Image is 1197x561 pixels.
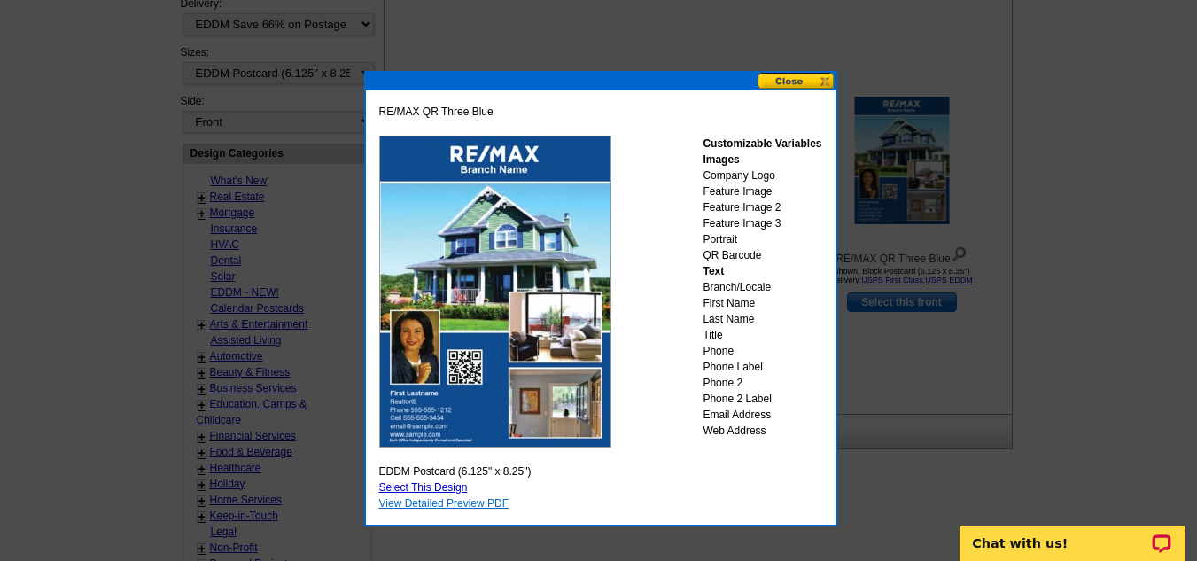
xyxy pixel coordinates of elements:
[703,265,724,277] strong: Text
[379,136,611,448] img: REMPEFqrThreeblue_SAMPLE.jpg
[379,464,532,479] span: EDDM Postcard (6.125" x 8.25")
[948,505,1197,561] iframe: LiveChat chat widget
[379,481,468,494] a: Select This Design
[379,497,509,510] a: View Detailed Preview PDF
[703,136,821,439] div: Company Logo Feature Image Feature Image 2 Feature Image 3 Portrait QR Barcode Branch/Locale Firs...
[703,153,739,166] strong: Images
[379,104,494,120] span: RE/MAX QR Three Blue
[703,137,821,150] strong: Customizable Variables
